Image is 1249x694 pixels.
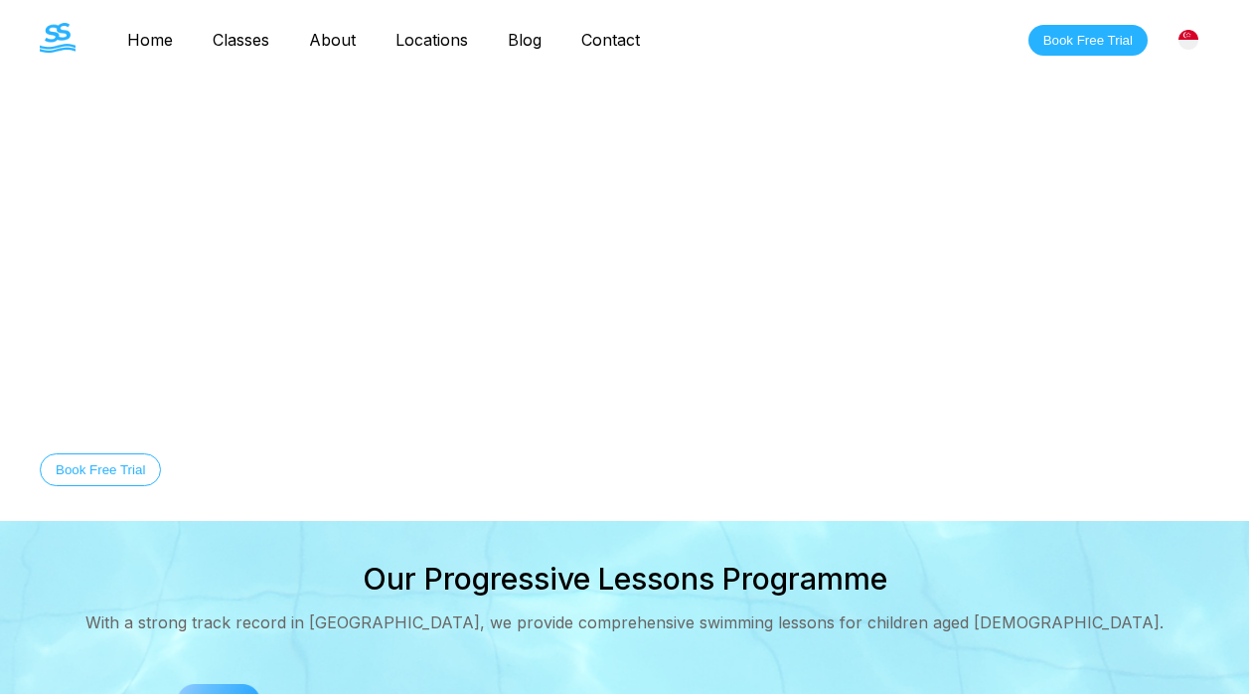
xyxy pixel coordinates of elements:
div: Equip your child with essential swimming skills for lifelong safety and confidence in water. [40,406,1087,422]
img: The Swim Starter Logo [40,23,76,53]
a: About [289,30,376,50]
img: Singapore [1178,30,1198,50]
div: Swimming Lessons in [GEOGRAPHIC_DATA] [40,324,1087,374]
div: Welcome to The Swim Starter [40,278,1087,292]
a: Classes [193,30,289,50]
button: Discover Our Story [181,453,325,486]
div: [GEOGRAPHIC_DATA] [1168,19,1209,61]
button: Book Free Trial [40,453,161,486]
div: Our Progressive Lessons Programme [363,561,887,597]
a: Blog [488,30,561,50]
div: With a strong track record in [GEOGRAPHIC_DATA], we provide comprehensive swimming lessons for ch... [85,612,1164,632]
button: Book Free Trial [1028,25,1148,56]
a: Home [107,30,193,50]
a: Locations [376,30,488,50]
a: Contact [561,30,660,50]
